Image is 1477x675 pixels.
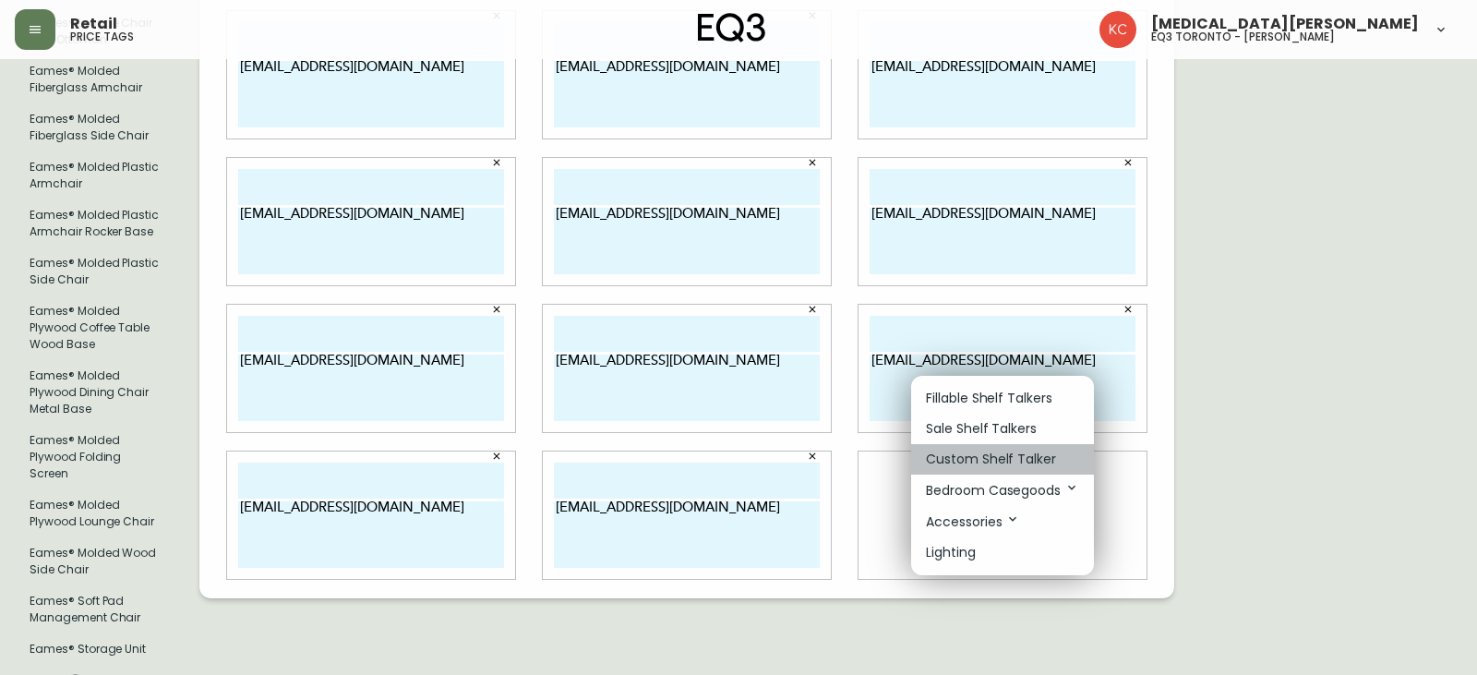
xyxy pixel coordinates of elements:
[926,450,1056,469] p: Custom Shelf Talker
[926,480,1079,500] p: Bedroom Casegoods
[926,543,976,562] p: Lighting
[926,512,1020,532] p: Accessories
[926,419,1037,439] p: Sale Shelf Talkers
[926,389,1052,408] p: Fillable Shelf Talkers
